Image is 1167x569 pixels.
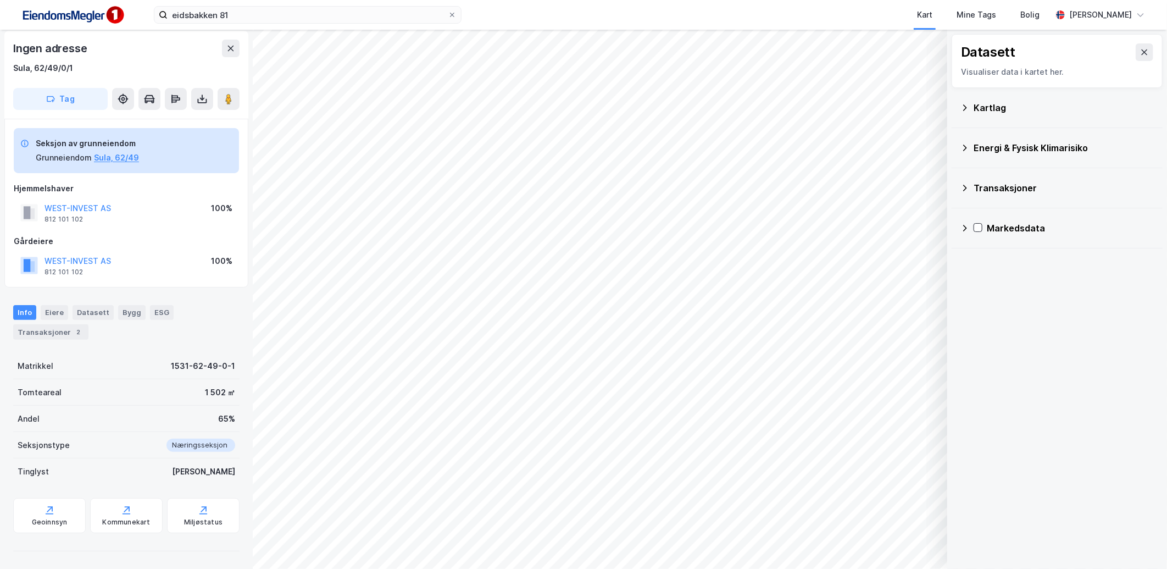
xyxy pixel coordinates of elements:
[1020,8,1040,21] div: Bolig
[172,465,235,478] div: [PERSON_NAME]
[94,151,139,164] button: Sula, 62/49
[961,65,1153,79] div: Visualiser data i kartet her.
[13,88,108,110] button: Tag
[14,235,239,248] div: Gårdeiere
[974,101,1154,114] div: Kartlag
[32,518,68,527] div: Geoinnsyn
[45,268,83,277] div: 812 101 102
[205,386,235,399] div: 1 502 ㎡
[45,215,83,224] div: 812 101 102
[974,181,1154,195] div: Transaksjoner
[13,305,36,319] div: Info
[211,202,232,215] div: 100%
[73,327,84,338] div: 2
[36,151,92,164] div: Grunneiendom
[14,182,239,195] div: Hjemmelshaver
[917,8,932,21] div: Kart
[18,465,49,478] div: Tinglyst
[957,8,996,21] div: Mine Tags
[987,222,1154,235] div: Markedsdata
[102,518,150,527] div: Kommunekart
[218,412,235,426] div: 65%
[168,7,448,23] input: Søk på adresse, matrikkel, gårdeiere, leietakere eller personer
[13,324,88,340] div: Transaksjoner
[13,40,89,57] div: Ingen adresse
[18,386,62,399] div: Tomteareal
[961,43,1015,61] div: Datasett
[1112,516,1167,569] iframe: Chat Widget
[36,137,139,150] div: Seksjon av grunneiendom
[18,439,70,452] div: Seksjonstype
[974,141,1154,154] div: Energi & Fysisk Klimarisiko
[13,62,73,75] div: Sula, 62/49/0/1
[211,255,232,268] div: 100%
[18,3,127,27] img: F4PB6Px+NJ5v8B7XTbfpPpyloAAAAASUVORK5CYII=
[1112,516,1167,569] div: Kontrollprogram for chat
[18,360,53,373] div: Matrikkel
[1069,8,1132,21] div: [PERSON_NAME]
[118,305,146,319] div: Bygg
[184,518,223,527] div: Miljøstatus
[18,412,40,426] div: Andel
[73,305,114,319] div: Datasett
[41,305,68,319] div: Eiere
[150,305,174,319] div: ESG
[171,360,235,373] div: 1531-62-49-0-1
